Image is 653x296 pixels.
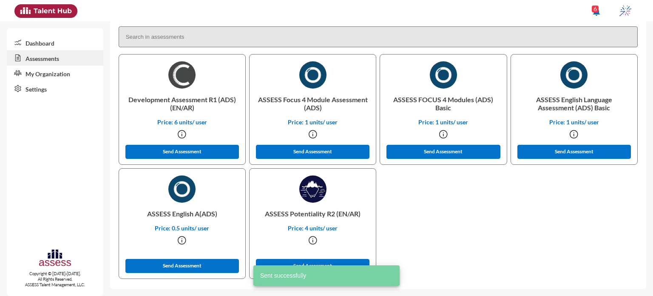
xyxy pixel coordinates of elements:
[38,248,72,269] img: assesscompany-logo.png
[7,81,103,96] a: Settings
[517,145,631,159] button: Send Assessment
[260,271,306,280] span: Sent successfully
[7,271,103,287] p: Copyright © [DATE]-[DATE]. All Rights Reserved. ASSESS Talent Management, LLC.
[126,224,238,232] p: Price: 0.5 units/ user
[256,224,369,232] p: Price: 4 units/ user
[125,145,239,159] button: Send Assessment
[256,203,369,224] p: ASSESS Potentiality R2 (EN/AR)
[591,6,602,17] mat-icon: notifications
[7,66,103,81] a: My Organization
[119,26,638,47] input: Search in assessments
[126,203,238,224] p: ASSESS English A(ADS)
[387,89,500,118] p: ASSESS FOCUS 4 Modules (ADS) Basic
[7,50,103,66] a: Assessments
[518,89,630,118] p: ASSESS English Language Assessment (ADS) Basic
[7,35,103,50] a: Dashboard
[592,6,599,12] div: 6
[387,118,500,126] p: Price: 1 units/ user
[386,145,500,159] button: Send Assessment
[518,118,630,126] p: Price: 1 units/ user
[126,89,238,118] p: Development Assessment R1 (ADS) (EN/AR)
[256,118,369,126] p: Price: 1 units/ user
[125,259,239,273] button: Send Assessment
[256,89,369,118] p: ASSESS Focus 4 Module Assessment (ADS)
[126,118,238,126] p: Price: 6 units/ user
[256,145,370,159] button: Send Assessment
